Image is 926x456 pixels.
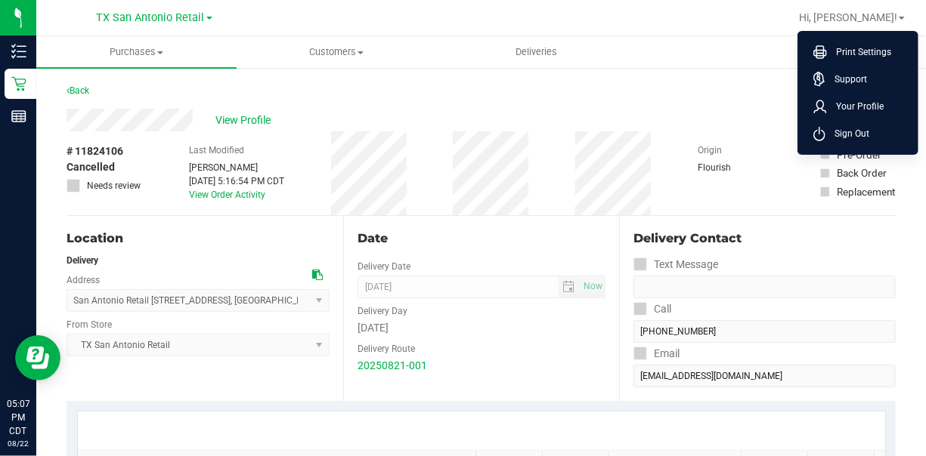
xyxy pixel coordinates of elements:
a: Customers [237,36,437,68]
label: Delivery Route [358,342,415,356]
span: Purchases [36,45,237,59]
li: Sign Out [801,120,915,147]
label: Last Modified [189,143,244,157]
strong: Delivery [67,255,98,266]
span: TX San Antonio Retail [97,11,205,24]
a: Deliveries [437,36,637,68]
span: Deliveries [496,45,578,59]
a: Support [813,72,909,87]
div: Flourish [698,161,773,174]
label: Email [633,343,680,365]
a: View Order Activity [189,189,265,200]
inline-svg: Retail [11,76,26,91]
div: [DATE] [358,320,606,336]
span: Sign Out [825,126,869,141]
span: Support [825,72,867,87]
label: Origin [698,143,722,157]
label: From Store [67,318,112,331]
inline-svg: Reports [11,109,26,124]
input: Format: (999) 999-9999 [633,276,896,298]
div: [DATE] 5:16:54 PM CDT [189,174,284,188]
a: 20250821-001 [358,359,427,371]
label: Delivery Date [358,260,410,273]
label: Text Message [633,254,718,276]
label: Address [67,273,100,287]
div: Replacement [837,184,895,199]
input: Format: (999) 999-9999 [633,320,896,343]
a: Back [67,85,89,96]
span: Needs review [87,179,141,193]
a: Purchases [36,36,237,68]
div: Copy address to clipboard [312,267,323,283]
p: 05:07 PM CDT [7,397,29,438]
span: Customers [237,45,436,59]
inline-svg: Inventory [11,44,26,59]
span: Print Settings [827,45,891,60]
label: Delivery Day [358,304,407,318]
span: Your Profile [827,99,884,114]
div: [PERSON_NAME] [189,161,284,174]
div: Delivery Contact [633,230,896,248]
span: # 11824106 [67,143,123,159]
div: Date [358,230,606,248]
span: View Profile [215,112,276,128]
span: Cancelled [67,159,115,175]
iframe: Resource center [15,335,60,381]
p: 08/22 [7,438,29,449]
div: Back Order [837,165,887,180]
div: Location [67,230,330,248]
label: Call [633,298,671,320]
span: Hi, [PERSON_NAME]! [799,11,897,23]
